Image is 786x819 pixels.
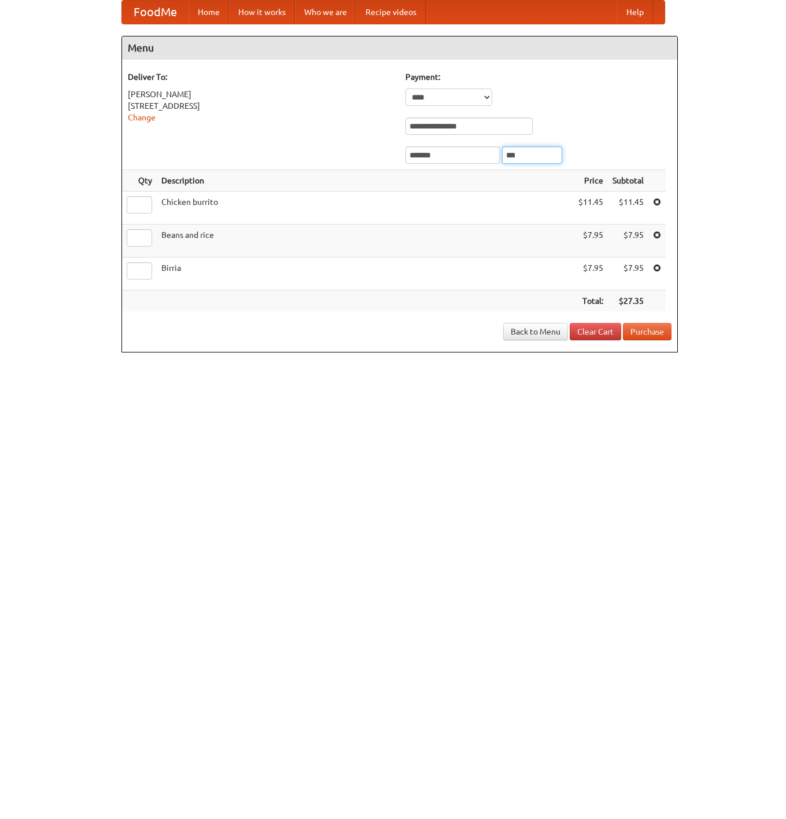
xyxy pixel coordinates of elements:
div: [PERSON_NAME] [128,89,394,100]
a: Recipe videos [356,1,426,24]
a: Change [128,113,156,122]
a: Back to Menu [503,323,568,340]
h5: Deliver To: [128,71,394,83]
td: Beans and rice [157,225,574,258]
a: Help [617,1,653,24]
th: $27.35 [608,291,648,312]
th: Price [574,170,608,192]
button: Purchase [623,323,671,340]
a: Clear Cart [570,323,621,340]
td: $7.95 [574,258,608,291]
td: Birria [157,258,574,291]
a: Who we are [295,1,356,24]
td: $7.95 [608,225,648,258]
a: How it works [229,1,295,24]
div: [STREET_ADDRESS] [128,100,394,112]
th: Subtotal [608,170,648,192]
h5: Payment: [405,71,671,83]
a: Home [189,1,229,24]
td: $7.95 [574,225,608,258]
th: Total: [574,291,608,312]
td: $11.45 [608,192,648,225]
td: $11.45 [574,192,608,225]
th: Description [157,170,574,192]
a: FoodMe [122,1,189,24]
h4: Menu [122,36,677,60]
td: Chicken burrito [157,192,574,225]
td: $7.95 [608,258,648,291]
th: Qty [122,170,157,192]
